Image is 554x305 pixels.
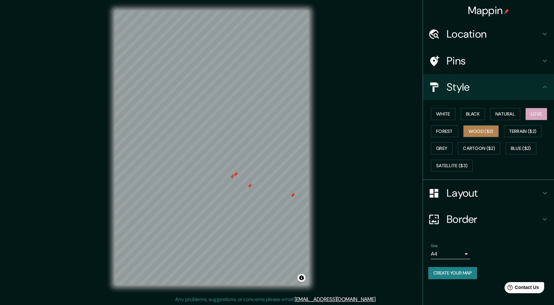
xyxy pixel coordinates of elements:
[504,125,542,137] button: Terrain ($2)
[447,54,541,67] h4: Pins
[490,108,520,120] button: Natural
[461,108,485,120] button: Black
[298,274,305,282] button: Toggle attribution
[447,27,541,41] h4: Location
[468,4,509,17] h4: Mappin
[378,296,379,303] div: .
[496,279,547,298] iframe: Help widget launcher
[447,81,541,94] h4: Style
[423,21,554,47] div: Location
[463,125,499,137] button: Wood ($2)
[423,180,554,206] div: Layout
[447,213,541,226] h4: Border
[458,142,500,154] button: Cartoon ($2)
[115,10,309,285] canvas: Map
[377,296,378,303] div: .
[431,125,458,137] button: Forest
[423,48,554,74] div: Pins
[504,9,509,14] img: pin-icon.png
[295,296,376,303] a: [EMAIL_ADDRESS][DOMAIN_NAME]
[428,267,477,279] button: Create your map
[526,108,547,120] button: Love
[431,108,455,120] button: White
[431,243,438,249] label: Size
[447,187,541,200] h4: Layout
[423,74,554,100] div: Style
[175,296,377,303] p: Any problems, suggestions, or concerns please email .
[506,142,536,154] button: Blue ($2)
[431,160,473,172] button: Satellite ($3)
[423,206,554,232] div: Border
[431,249,470,259] div: A4
[431,142,452,154] button: Grey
